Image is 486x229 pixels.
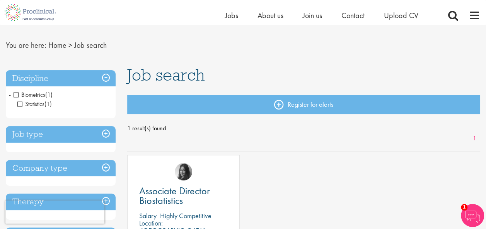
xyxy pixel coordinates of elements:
[44,100,52,108] span: (1)
[68,40,72,50] span: >
[303,10,322,20] a: Join us
[14,91,53,99] span: Biometrics
[14,91,45,99] span: Biometrics
[469,134,480,143] a: 1
[127,123,480,134] span: 1 result(s) found
[74,40,107,50] span: Job search
[461,204,467,210] span: 1
[225,10,238,20] a: Jobs
[139,186,228,205] a: Associate Director Biostatistics
[139,211,157,220] span: Salary
[6,160,116,177] h3: Company type
[6,70,116,87] h3: Discipline
[17,100,52,108] span: Statistics
[127,64,205,85] span: Job search
[45,91,53,99] span: (1)
[6,126,116,143] h3: Job type
[6,40,46,50] span: You are here:
[6,194,116,210] h3: Therapy
[139,184,210,207] span: Associate Director Biostatistics
[175,163,192,180] img: Heidi Hennigan
[5,200,104,224] iframe: reCAPTCHA
[127,95,480,114] a: Register for alerts
[461,204,484,227] img: Chatbot
[384,10,418,20] a: Upload CV
[341,10,365,20] a: Contact
[48,40,67,50] a: breadcrumb link
[9,89,11,100] span: -
[160,211,211,220] p: Highly Competitive
[17,100,44,108] span: Statistics
[257,10,283,20] a: About us
[139,219,163,227] span: Location:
